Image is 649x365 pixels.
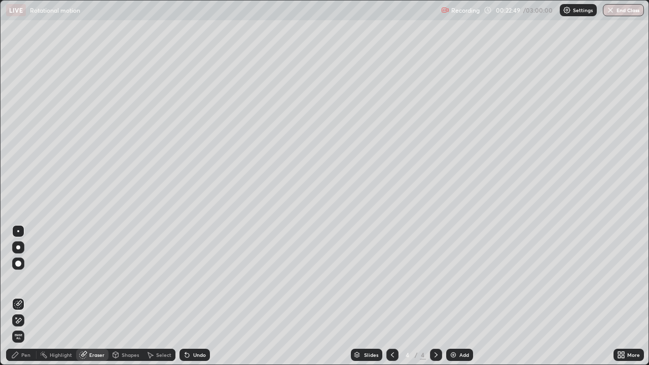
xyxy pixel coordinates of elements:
img: add-slide-button [449,351,457,359]
p: Rotational motion [30,6,80,14]
div: Undo [193,352,206,357]
div: Add [459,352,469,357]
div: Slides [364,352,378,357]
div: Shapes [122,352,139,357]
div: 4 [420,350,426,359]
span: Erase all [13,334,24,340]
button: End Class [603,4,644,16]
img: class-settings-icons [563,6,571,14]
p: Recording [451,7,480,14]
img: end-class-cross [606,6,615,14]
img: recording.375f2c34.svg [441,6,449,14]
div: Select [156,352,171,357]
div: Eraser [89,352,104,357]
p: LIVE [9,6,23,14]
div: Highlight [50,352,72,357]
p: Settings [573,8,593,13]
div: Pen [21,352,30,357]
div: More [627,352,640,357]
div: / [415,352,418,358]
div: 4 [403,352,413,358]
